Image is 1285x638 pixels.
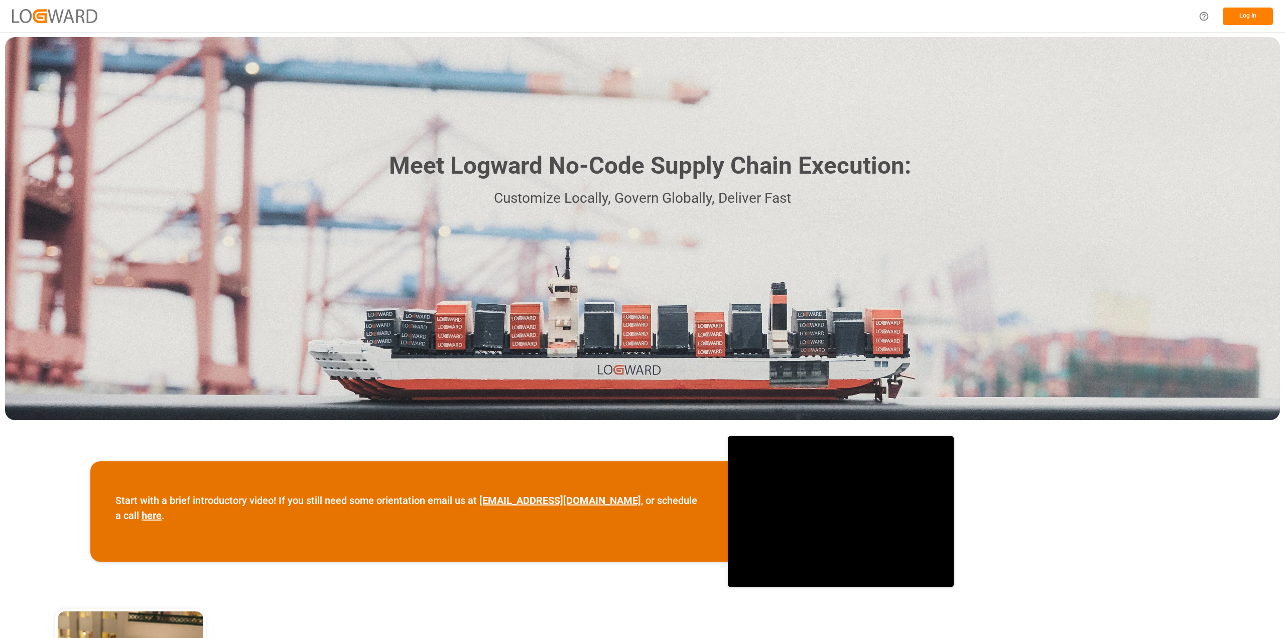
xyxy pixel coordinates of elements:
h1: Meet Logward No-Code Supply Chain Execution: [389,148,911,184]
p: Start with a brief introductory video! If you still need some orientation email us at , or schedu... [115,493,703,523]
a: here [142,509,162,522]
p: Customize Locally, Govern Globally, Deliver Fast [374,187,911,210]
a: [EMAIL_ADDRESS][DOMAIN_NAME] [479,494,641,506]
button: Help Center [1193,5,1215,28]
img: Logward_new_orange.png [12,9,97,23]
button: Log In [1223,8,1273,25]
